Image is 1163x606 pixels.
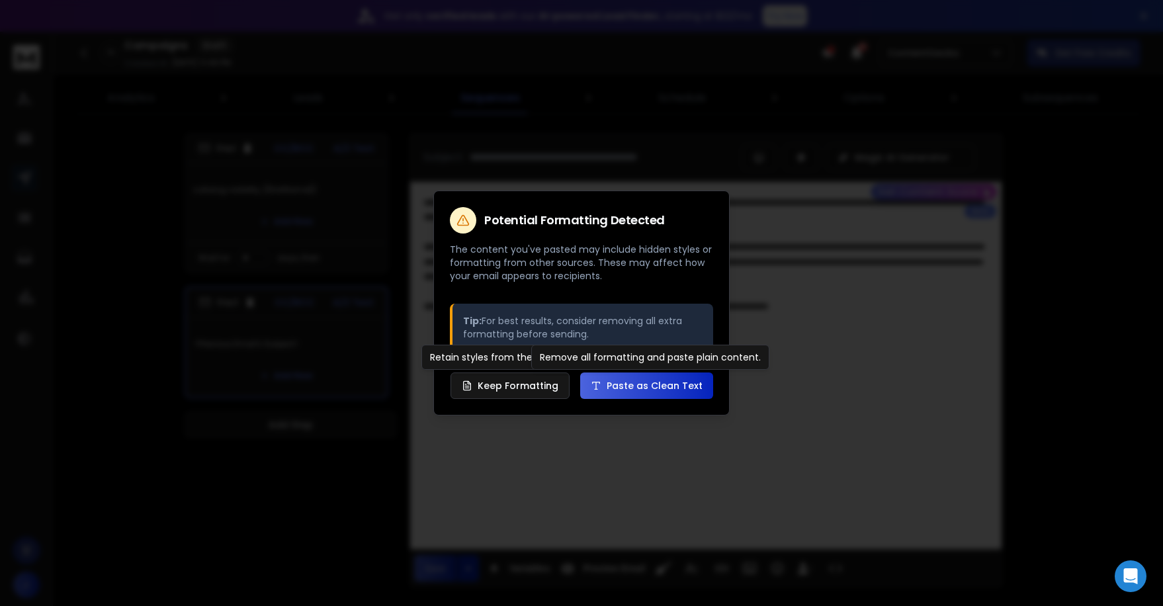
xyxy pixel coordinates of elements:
strong: Tip: [463,314,482,327]
div: Retain styles from the original source. [421,345,613,370]
div: Remove all formatting and paste plain content. [531,345,769,370]
p: For best results, consider removing all extra formatting before sending. [463,314,703,341]
div: Open Intercom Messenger [1115,560,1146,592]
button: Paste as Clean Text [580,372,713,399]
button: Keep Formatting [451,372,570,399]
h2: Potential Formatting Detected [484,214,665,226]
p: The content you've pasted may include hidden styles or formatting from other sources. These may a... [450,243,713,282]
